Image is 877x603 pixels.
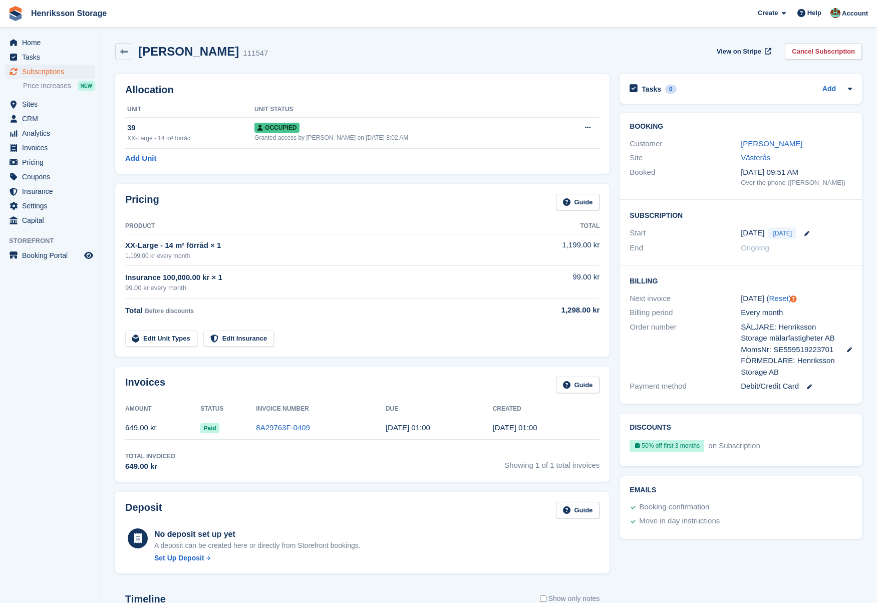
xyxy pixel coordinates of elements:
a: menu [5,97,95,111]
div: 111547 [243,48,268,59]
a: menu [5,65,95,79]
span: Total [125,306,143,315]
a: View on Stripe [713,43,773,60]
div: Customer [630,138,741,150]
span: Price increases [23,81,71,91]
div: XX-Large - 14 m² förråd [127,134,254,143]
time: 2025-10-02 23:00:00 UTC [386,423,430,432]
span: [DATE] [768,227,796,239]
span: Help [807,8,821,18]
h2: Allocation [125,84,600,96]
span: SÄLJARE: Henriksson Storage mälarfastigheter AB MomsNr: SE559519223701 FÖRMEDLARE: Henriksson Sto... [741,322,837,378]
h2: Tasks [642,85,661,94]
div: Booking confirmation [639,501,709,513]
div: Total Invoiced [125,452,175,461]
h2: Invoices [125,377,165,393]
a: Price increases NEW [23,80,95,91]
div: No deposit set up yet [154,528,361,540]
div: 39 [127,122,254,134]
a: Guide [556,377,600,393]
a: [PERSON_NAME] [741,139,802,148]
th: Unit Status [254,102,558,118]
div: Order number [630,322,741,378]
div: Next invoice [630,293,741,305]
span: Paid [200,423,219,433]
div: XX-Large - 14 m² förråd × 1 [125,240,502,251]
div: Start [630,227,741,239]
a: Henriksson Storage [27,5,111,22]
th: Invoice Number [256,401,386,417]
span: Ongoing [741,243,769,252]
div: [DATE] 09:51 AM [741,167,852,178]
div: [DATE] ( ) [741,293,852,305]
span: Coupons [22,170,82,184]
h2: Discounts [630,424,852,432]
a: menu [5,126,95,140]
a: 8A29763F-0409 [256,423,310,432]
span: Settings [22,199,82,213]
div: Payment method [630,381,741,392]
th: Due [386,401,493,417]
a: menu [5,112,95,126]
a: Reset [769,294,789,303]
div: 0 [665,85,677,94]
a: Add [822,84,836,95]
a: menu [5,170,95,184]
a: menu [5,184,95,198]
span: View on Stripe [717,47,761,57]
span: Insurance [22,184,82,198]
a: Edit Unit Types [125,331,197,347]
div: Move in day instructions [639,515,720,527]
td: 99.00 kr [502,266,600,298]
div: Booked [630,167,741,188]
span: Account [842,9,868,19]
a: Guide [556,194,600,210]
h2: Subscription [630,210,852,220]
p: A deposit can be created here or directly from Storefront bookings. [154,540,361,551]
a: Preview store [83,249,95,261]
div: Site [630,152,741,164]
span: Tasks [22,50,82,64]
h2: Billing [630,275,852,285]
span: Create [758,8,778,18]
a: menu [5,36,95,50]
a: Cancel Subscription [785,43,862,60]
span: Booking Portal [22,248,82,262]
div: 649.00 kr [125,461,175,472]
span: Invoices [22,141,82,155]
td: 1,199.00 kr [502,234,600,265]
span: CRM [22,112,82,126]
h2: Pricing [125,194,159,210]
img: Isak Martinelle [830,8,840,18]
h2: [PERSON_NAME] [138,45,239,58]
span: Before discounts [145,308,194,315]
div: Debit/Credit Card [741,381,852,392]
div: Every month [741,307,852,319]
div: Insurance 100,000.00 kr × 1 [125,272,502,283]
time: 2025-10-01 23:00:47 UTC [493,423,537,432]
th: Unit [125,102,254,118]
a: Edit Insurance [203,331,274,347]
img: stora-icon-8386f47178a22dfd0bd8f6a31ec36ba5ce8667c1dd55bd0f319d3a0aa187defe.svg [8,6,23,21]
span: Occupied [254,123,300,133]
th: Product [125,218,502,234]
div: Billing period [630,307,741,319]
div: Over the phone ([PERSON_NAME]) [741,178,852,188]
div: End [630,242,741,254]
a: menu [5,141,95,155]
span: Storefront [9,236,100,246]
a: Guide [556,502,600,518]
th: Total [502,218,600,234]
div: NEW [78,81,95,91]
td: 649.00 kr [125,417,200,439]
span: Subscriptions [22,65,82,79]
a: Add Unit [125,153,156,164]
th: Amount [125,401,200,417]
div: 99.00 kr every month [125,283,502,293]
div: 1,298.00 kr [502,305,600,316]
span: Sites [22,97,82,111]
span: Home [22,36,82,50]
span: on Subscription [706,441,760,450]
a: menu [5,248,95,262]
th: Created [493,401,600,417]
